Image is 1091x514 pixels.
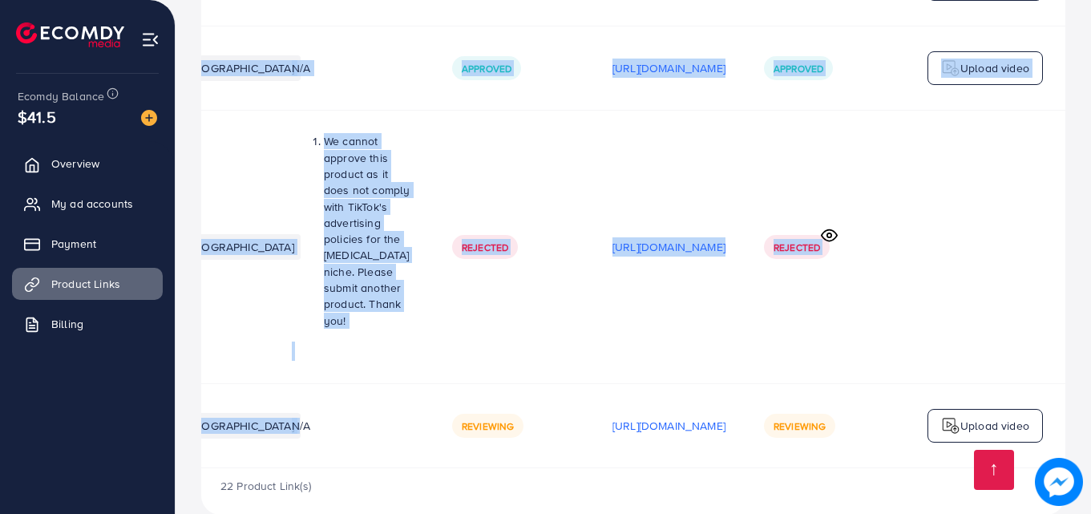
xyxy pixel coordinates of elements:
[51,276,120,292] span: Product Links
[960,59,1029,78] p: Upload video
[51,156,99,172] span: Overview
[141,30,160,49] img: menu
[178,234,301,260] li: [GEOGRAPHIC_DATA]
[12,188,163,220] a: My ad accounts
[612,237,725,257] p: [URL][DOMAIN_NAME]
[18,105,56,128] span: $41.5
[51,236,96,252] span: Payment
[612,416,725,435] p: [URL][DOMAIN_NAME]
[462,241,508,254] span: Rejected
[292,60,310,76] span: N/A
[462,62,511,75] span: Approved
[774,241,820,254] span: Rejected
[12,228,163,260] a: Payment
[324,133,410,328] span: We cannot approve this product as it does not comply with TikTok's advertising policies for the [...
[141,110,157,126] img: image
[16,22,124,47] img: logo
[292,418,310,434] span: N/A
[178,413,301,439] li: [GEOGRAPHIC_DATA]
[462,419,514,433] span: Reviewing
[1035,458,1083,506] img: image
[12,148,163,180] a: Overview
[18,88,104,104] span: Ecomdy Balance
[178,55,301,81] li: [GEOGRAPHIC_DATA]
[51,316,83,332] span: Billing
[612,59,725,78] p: [URL][DOMAIN_NAME]
[941,416,960,435] img: logo
[941,59,960,78] img: logo
[12,268,163,300] a: Product Links
[774,419,826,433] span: Reviewing
[51,196,133,212] span: My ad accounts
[774,62,823,75] span: Approved
[220,478,311,494] span: 22 Product Link(s)
[960,416,1029,435] p: Upload video
[12,308,163,340] a: Billing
